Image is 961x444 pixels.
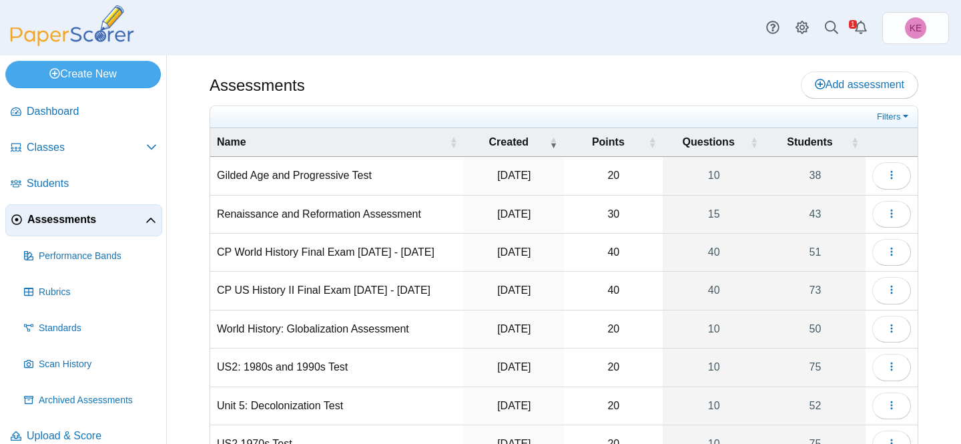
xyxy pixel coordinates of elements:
[497,400,531,411] time: Apr 24, 2025 at 5:12 PM
[882,12,949,44] a: Kimberly Evans
[801,71,918,98] a: Add assessment
[765,349,866,386] a: 75
[27,176,157,191] span: Students
[5,204,162,236] a: Assessments
[497,361,531,373] time: May 12, 2025 at 8:36 AM
[564,310,663,349] td: 20
[19,349,162,381] a: Scan History
[39,286,157,299] span: Rubrics
[210,196,464,234] td: Renaissance and Reformation Assessment
[5,132,162,164] a: Classes
[564,272,663,310] td: 40
[210,272,464,310] td: CP US History II Final Exam [DATE] - [DATE]
[217,135,446,150] span: Name
[39,394,157,407] span: Archived Assessments
[663,387,764,425] a: 10
[905,17,926,39] span: Kimberly Evans
[210,74,305,97] h1: Assessments
[663,272,764,309] a: 40
[39,250,157,263] span: Performance Bands
[5,61,161,87] a: Create New
[449,136,457,149] span: Name : Activate to sort
[648,136,656,149] span: Points : Activate to sort
[497,284,531,296] time: Jun 3, 2025 at 1:30 PM
[5,5,139,46] img: PaperScorer
[470,135,547,150] span: Created
[19,276,162,308] a: Rubrics
[19,312,162,345] a: Standards
[497,323,531,335] time: May 25, 2025 at 10:44 AM
[497,208,531,220] time: Sep 21, 2025 at 11:05 AM
[27,140,146,155] span: Classes
[765,196,866,233] a: 43
[771,135,848,150] span: Students
[564,157,663,195] td: 20
[27,429,157,443] span: Upload & Score
[851,136,859,149] span: Students : Activate to sort
[765,387,866,425] a: 52
[210,387,464,425] td: Unit 5: Decolonization Test
[564,387,663,425] td: 20
[815,79,904,90] span: Add assessment
[765,157,866,194] a: 38
[5,37,139,48] a: PaperScorer
[210,310,464,349] td: World History: Globalization Assessment
[5,168,162,200] a: Students
[663,234,764,271] a: 40
[765,310,866,348] a: 50
[497,170,531,181] time: Oct 6, 2025 at 7:20 PM
[19,385,162,417] a: Archived Assessments
[210,157,464,195] td: Gilded Age and Progressive Test
[663,196,764,233] a: 15
[663,157,764,194] a: 10
[210,349,464,387] td: US2: 1980s and 1990s Test
[27,212,145,227] span: Assessments
[663,310,764,348] a: 10
[5,96,162,128] a: Dashboard
[663,349,764,386] a: 10
[39,322,157,335] span: Standards
[669,135,747,150] span: Questions
[19,240,162,272] a: Performance Bands
[564,196,663,234] td: 30
[765,272,866,309] a: 73
[564,234,663,272] td: 40
[39,358,157,371] span: Scan History
[497,246,531,258] time: Jun 3, 2025 at 3:16 PM
[571,135,645,150] span: Points
[874,110,914,124] a: Filters
[210,234,464,272] td: CP World History Final Exam [DATE] - [DATE]
[765,234,866,271] a: 51
[564,349,663,387] td: 20
[549,136,557,149] span: Created : Activate to remove sorting
[910,23,922,33] span: Kimberly Evans
[750,136,758,149] span: Questions : Activate to sort
[846,13,876,43] a: Alerts
[27,104,157,119] span: Dashboard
